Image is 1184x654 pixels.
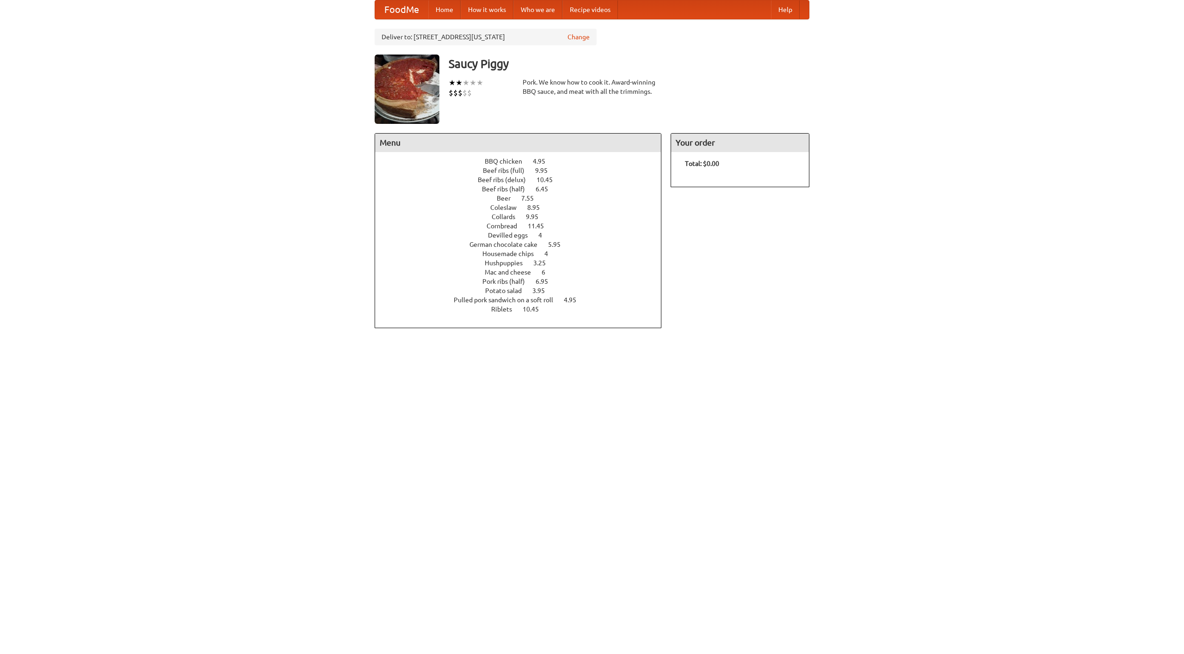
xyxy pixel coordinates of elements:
span: 6.45 [536,185,557,193]
span: Potato salad [485,287,531,294]
li: ★ [469,78,476,88]
a: German chocolate cake 5.95 [469,241,578,248]
li: $ [462,88,467,98]
h4: Menu [375,134,661,152]
span: 11.45 [528,222,553,230]
li: $ [449,88,453,98]
a: Coleslaw 8.95 [490,204,557,211]
a: Beef ribs (full) 9.95 [483,167,565,174]
a: Help [771,0,800,19]
b: Total: $0.00 [685,160,719,167]
span: Cornbread [487,222,526,230]
span: 6.95 [536,278,557,285]
li: ★ [462,78,469,88]
span: 9.95 [535,167,557,174]
a: Beer 7.55 [497,195,551,202]
a: Pulled pork sandwich on a soft roll 4.95 [454,296,593,304]
span: Riblets [491,306,521,313]
li: ★ [449,78,456,88]
h4: Your order [671,134,809,152]
span: 4 [544,250,557,257]
a: Change [567,32,590,42]
a: Potato salad 3.95 [485,287,562,294]
span: Mac and cheese [485,269,540,276]
span: 3.95 [532,287,554,294]
h3: Saucy Piggy [449,55,809,73]
a: Pork ribs (half) 6.95 [482,278,565,285]
a: Housemade chips 4 [482,250,565,257]
span: 6 [542,269,555,276]
span: 10.45 [536,176,562,183]
a: Mac and cheese 6 [485,269,562,276]
a: How it works [461,0,513,19]
span: Hushpuppies [485,259,532,267]
span: Beer [497,195,520,202]
span: Devilled eggs [488,232,537,239]
a: Riblets 10.45 [491,306,556,313]
span: German chocolate cake [469,241,547,248]
a: FoodMe [375,0,428,19]
span: Beef ribs (half) [482,185,534,193]
span: 9.95 [526,213,548,220]
span: Housemade chips [482,250,543,257]
span: 3.25 [533,259,555,267]
span: Beef ribs (delux) [478,176,535,183]
span: Pulled pork sandwich on a soft roll [454,296,562,304]
span: 5.95 [548,241,570,248]
span: 4 [538,232,551,239]
span: 4.95 [533,158,555,165]
span: BBQ chicken [485,158,531,165]
li: $ [458,88,462,98]
a: Devilled eggs 4 [488,232,559,239]
span: Beef ribs (full) [483,167,534,174]
li: ★ [456,78,462,88]
li: $ [453,88,458,98]
span: Coleslaw [490,204,526,211]
div: Deliver to: [STREET_ADDRESS][US_STATE] [375,29,597,45]
span: 8.95 [527,204,549,211]
a: Cornbread 11.45 [487,222,561,230]
span: Collards [492,213,524,220]
span: 10.45 [523,306,548,313]
a: Recipe videos [562,0,618,19]
a: BBQ chicken 4.95 [485,158,562,165]
a: Beef ribs (delux) 10.45 [478,176,570,183]
a: Beef ribs (half) 6.45 [482,185,565,193]
span: Pork ribs (half) [482,278,534,285]
img: angular.jpg [375,55,439,124]
li: ★ [476,78,483,88]
div: Pork. We know how to cook it. Award-winning BBQ sauce, and meat with all the trimmings. [523,78,661,96]
a: Who we are [513,0,562,19]
a: Home [428,0,461,19]
li: $ [467,88,472,98]
span: 4.95 [564,296,586,304]
a: Hushpuppies 3.25 [485,259,563,267]
a: Collards 9.95 [492,213,555,220]
span: 7.55 [521,195,543,202]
